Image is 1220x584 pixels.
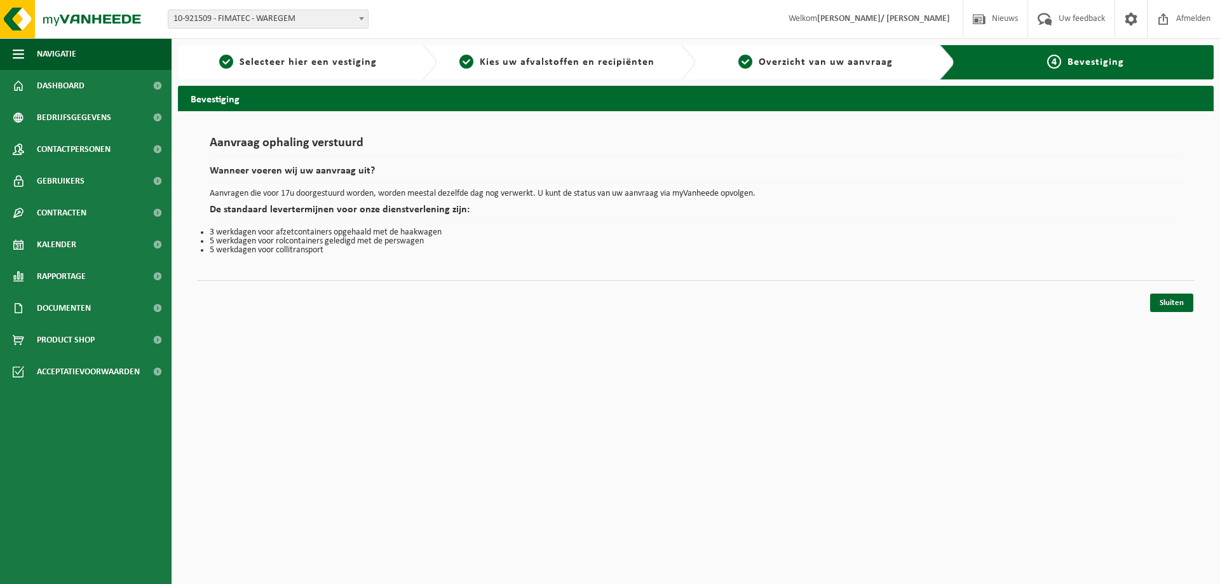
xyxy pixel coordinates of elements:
span: 10-921509 - FIMATEC - WAREGEM [168,10,368,28]
span: Product Shop [37,324,95,356]
strong: [PERSON_NAME]/ [PERSON_NAME] [817,14,950,24]
span: Dashboard [37,70,85,102]
span: 3 [738,55,752,69]
span: 2 [459,55,473,69]
span: Gebruikers [37,165,85,197]
span: 1 [219,55,233,69]
span: 4 [1047,55,1061,69]
p: Aanvragen die voor 17u doorgestuurd worden, worden meestal dezelfde dag nog verwerkt. U kunt de s... [210,189,1182,198]
span: 10-921509 - FIMATEC - WAREGEM [168,10,369,29]
span: Contactpersonen [37,133,111,165]
span: Bevestiging [1067,57,1124,67]
h2: De standaard levertermijnen voor onze dienstverlening zijn: [210,205,1182,222]
span: Overzicht van uw aanvraag [759,57,893,67]
li: 3 werkdagen voor afzetcontainers opgehaald met de haakwagen [210,228,1182,237]
li: 5 werkdagen voor collitransport [210,246,1182,255]
span: Bedrijfsgegevens [37,102,111,133]
span: Kies uw afvalstoffen en recipiënten [480,57,654,67]
a: Sluiten [1150,294,1193,312]
span: Documenten [37,292,91,324]
span: Rapportage [37,261,86,292]
span: Kalender [37,229,76,261]
a: 3Overzicht van uw aanvraag [702,55,930,70]
span: Contracten [37,197,86,229]
a: 2Kies uw afvalstoffen en recipiënten [444,55,671,70]
a: 1Selecteer hier een vestiging [184,55,412,70]
span: Selecteer hier een vestiging [240,57,377,67]
li: 5 werkdagen voor rolcontainers geledigd met de perswagen [210,237,1182,246]
h2: Wanneer voeren wij uw aanvraag uit? [210,166,1182,183]
h1: Aanvraag ophaling verstuurd [210,137,1182,156]
span: Acceptatievoorwaarden [37,356,140,388]
h2: Bevestiging [178,86,1214,111]
span: Navigatie [37,38,76,70]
